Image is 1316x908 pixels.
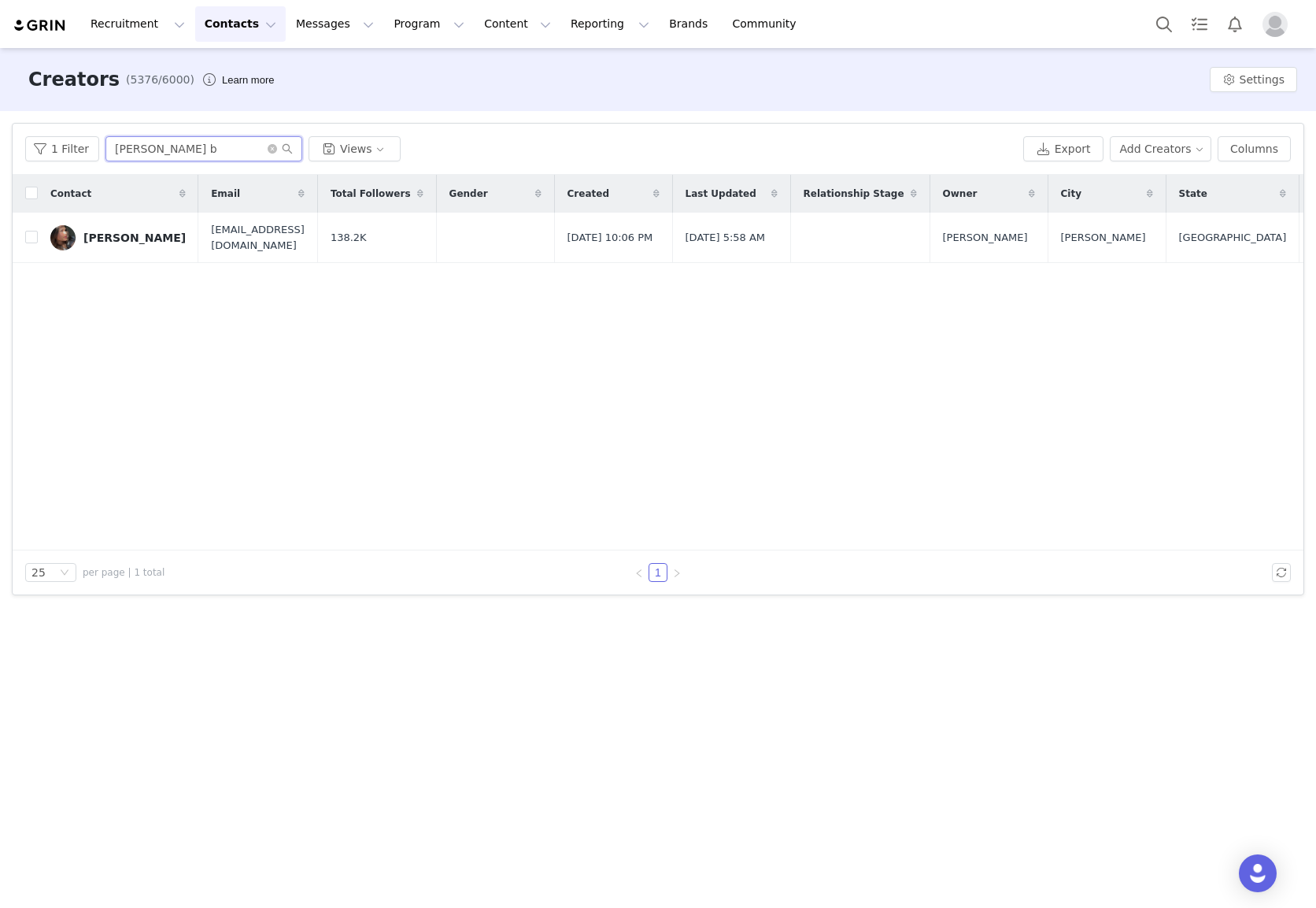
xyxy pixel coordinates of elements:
button: Add Creators [1110,136,1212,161]
button: Content [475,6,560,42]
a: [PERSON_NAME] [50,225,186,250]
img: placeholder-profile.jpg [1262,12,1288,37]
a: Brands [660,6,722,42]
i: icon: left [634,569,644,578]
span: [EMAIL_ADDRESS][DOMAIN_NAME] [211,222,305,253]
input: Search... [105,136,302,161]
button: Profile [1253,12,1303,37]
i: icon: right [672,569,682,578]
h3: Creators [28,65,120,94]
button: Messages [286,6,383,42]
button: Contacts [195,6,286,42]
button: Export [1023,136,1103,161]
a: Tasks [1182,6,1217,42]
button: Views [309,136,401,161]
div: [PERSON_NAME] [83,232,186,244]
span: Total Followers [331,187,411,201]
span: Email [211,187,240,201]
button: Reporting [561,6,659,42]
span: City [1061,187,1081,201]
span: Contact [50,187,91,201]
li: Next Page [667,563,686,582]
button: Search [1147,6,1181,42]
span: Last Updated [686,187,756,201]
span: 138.2K [331,230,367,246]
i: icon: search [282,143,293,154]
li: 1 [649,563,667,582]
span: [PERSON_NAME] [943,230,1028,246]
span: [DATE] 5:58 AM [686,230,766,246]
button: Notifications [1218,6,1252,42]
button: Recruitment [81,6,194,42]
span: State [1179,187,1207,201]
i: icon: close-circle [268,144,277,154]
button: Columns [1218,136,1291,161]
span: per page | 1 total [83,565,164,580]
li: Previous Page [630,563,649,582]
div: Tooltip anchor [219,72,277,88]
span: Owner [943,187,978,201]
button: Program [384,6,474,42]
span: (5376/6000) [126,72,194,88]
a: 1 [649,564,667,581]
button: Settings [1210,67,1297,92]
img: 6ce4bc5a-5815-4a75-885f-d582d69cb033.jpg [50,225,76,250]
span: Gender [449,187,488,201]
span: Created [567,187,609,201]
img: grin logo [13,18,68,33]
span: [DATE] 10:06 PM [567,230,653,246]
div: 25 [31,564,46,581]
button: 1 Filter [25,136,99,161]
i: icon: down [60,568,69,579]
span: Relationship Stage [804,187,904,201]
a: Community [723,6,813,42]
span: [PERSON_NAME] [1061,230,1146,246]
div: Open Intercom Messenger [1239,854,1277,892]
